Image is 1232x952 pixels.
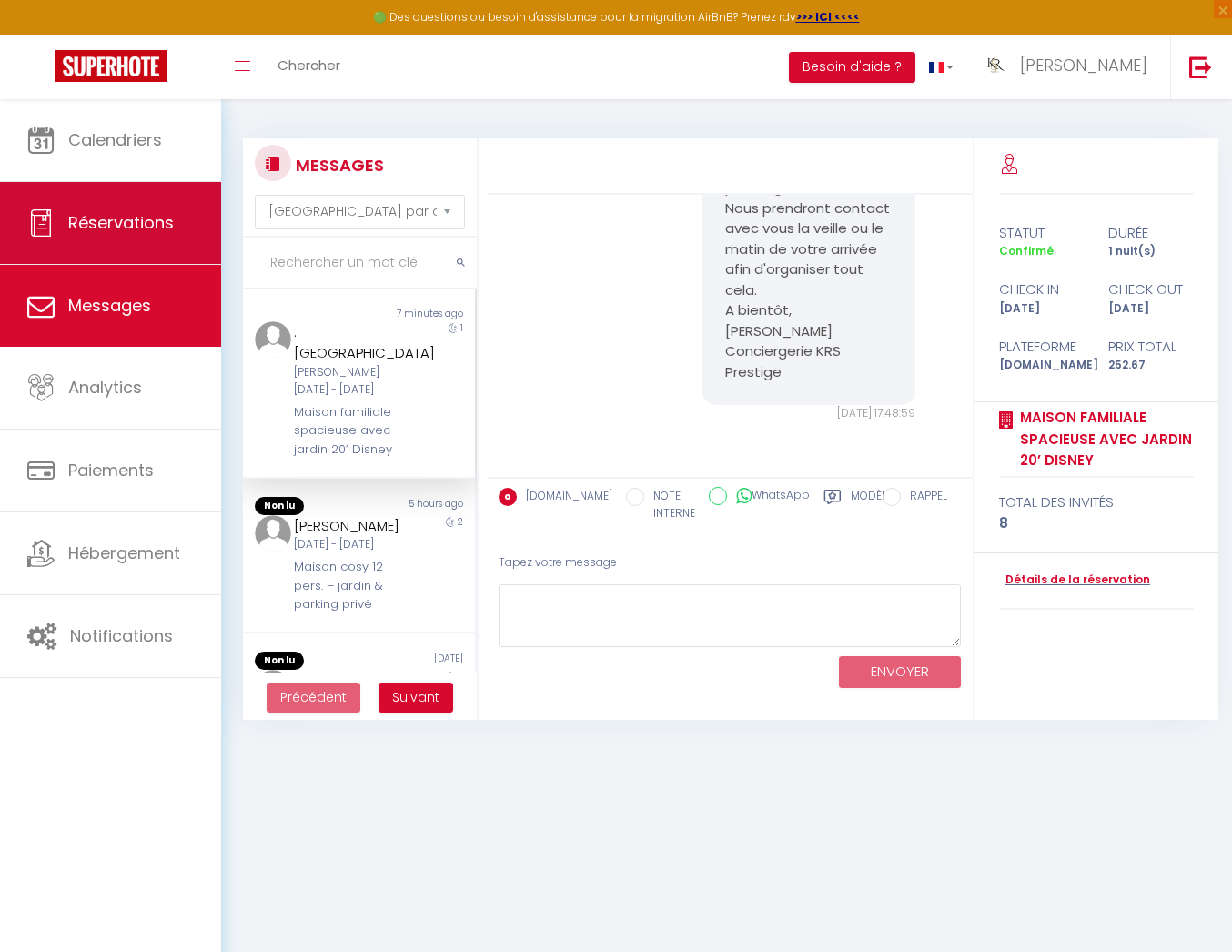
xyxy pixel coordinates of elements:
img: ... [255,321,291,358]
span: Précédent [280,688,347,706]
div: [PERSON_NAME] [294,515,406,537]
div: total des invités [999,491,1194,513]
button: Previous [267,683,360,714]
span: Analytics [68,376,142,399]
div: Tapez votre message [499,541,961,585]
div: [PERSON_NAME][DATE] - [DATE] [294,364,406,399]
div: [DATE] [1096,300,1206,318]
button: Besoin d'aide ? [789,52,915,83]
span: [PERSON_NAME] [1020,54,1147,76]
p: Nous prendront contact avec vous la veille ou le matin de votre arrivée afin d'organiser tout cela. [725,198,893,301]
div: Prix total [1096,336,1206,358]
label: [DOMAIN_NAME] [517,488,612,508]
button: ENVOYER [839,656,961,688]
div: check in [987,279,1096,300]
div: [DATE] - [DATE] [294,536,406,553]
label: RAPPEL [901,488,947,508]
img: ... [255,515,291,552]
div: 252.67 [1096,357,1206,374]
div: 1 nuit(s) [1096,243,1206,260]
div: Maison familiale spacieuse avec jardin 20’ Disney [294,403,406,459]
div: [PERSON_NAME] [294,670,406,692]
a: Chercher [264,35,354,99]
div: Maison cosy 12 pers. – jardin & parking privé [294,558,406,613]
div: [DOMAIN_NAME] [987,357,1096,374]
span: Messages [68,294,151,317]
span: Non lu [255,652,304,670]
div: 5 hours ago [359,497,476,515]
div: Plateforme [987,336,1096,358]
div: 7 minutes ago [359,307,476,321]
img: ... [981,52,1008,79]
span: Calendriers [68,128,162,151]
button: Next [379,683,453,714]
span: Chercher [278,56,340,75]
span: Confirmé [999,243,1054,258]
div: [DATE] 17:48:59 [702,405,915,422]
label: WhatsApp [727,487,810,507]
span: Hébergement [68,542,180,564]
img: ... [255,670,291,706]
span: Notifications [70,624,173,647]
span: Paiements [68,459,154,481]
a: >>> ICI <<<< [796,9,860,25]
span: Non lu [255,497,304,515]
div: check out [1096,279,1206,300]
input: Rechercher un mot clé [243,238,477,289]
div: [DATE] [987,300,1096,318]
label: NOTE INTERNE [644,488,695,522]
label: Modèles [851,488,899,525]
div: 8 [999,512,1194,534]
h3: MESSAGES [291,145,384,186]
a: Détails de la réservation [999,572,1150,589]
span: 1 [460,321,463,335]
span: 2 [458,515,463,529]
img: logout [1189,56,1212,78]
span: Suivant [392,688,439,706]
p: A bientôt, [PERSON_NAME] Conciergerie KRS Prestige [725,300,893,382]
div: durée [1096,222,1206,244]
div: statut [987,222,1096,244]
img: Super Booking [55,50,167,82]
div: [DATE] [359,652,476,670]
a: Maison familiale spacieuse avec jardin 20’ Disney [1014,407,1194,471]
a: ... [PERSON_NAME] [967,35,1170,99]
span: Réservations [68,211,174,234]
div: . [GEOGRAPHIC_DATA] [294,321,406,364]
span: 2 [458,670,463,684]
